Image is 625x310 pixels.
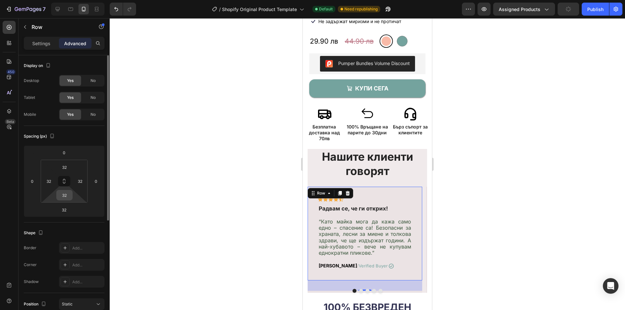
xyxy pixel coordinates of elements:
div: Publish [587,6,604,13]
input: 0 [58,148,71,157]
p: Advanced [64,40,86,47]
div: Corner [24,262,37,268]
span: Yes [67,95,74,101]
div: Border [24,245,36,251]
input: 2xl [58,205,71,215]
span: Default [319,6,333,12]
p: Settings [32,40,50,47]
div: Desktop [24,78,39,84]
span: No [90,78,96,84]
p: 7 [43,5,46,13]
div: Tablet [24,95,35,101]
div: Shape [24,229,45,237]
input: 0 [27,176,37,186]
span: Assigned Products [499,6,540,13]
div: Add... [72,279,103,285]
div: Add... [72,262,103,268]
input: 2xl [75,176,85,186]
input: 2xl [58,190,71,200]
span: Static [62,302,73,306]
div: Shadow [24,279,39,285]
span: Shopify Original Product Template [222,6,297,13]
p: Row [32,23,87,31]
button: Publish [582,3,609,16]
span: No [90,112,96,117]
span: Yes [67,112,74,117]
input: 0 [91,176,101,186]
div: Spacing (px) [24,132,56,141]
div: Undo/Redo [110,3,136,16]
span: Need republishing [344,6,378,12]
input: 2xl [58,162,71,172]
div: 450 [6,69,16,74]
span: / [219,6,221,13]
div: Display on [24,61,52,70]
iframe: Design area [303,18,432,310]
button: Static [59,298,104,310]
div: Add... [72,245,103,251]
button: 7 [3,3,49,16]
span: Yes [67,78,74,84]
div: Position [24,300,48,309]
span: No [90,95,96,101]
input: 2xl [44,176,54,186]
div: Mobile [24,112,36,117]
button: Assigned Products [493,3,555,16]
div: Open Intercom Messenger [603,278,618,294]
div: Beta [5,119,16,124]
